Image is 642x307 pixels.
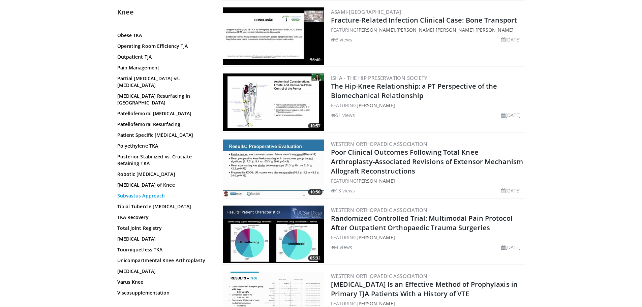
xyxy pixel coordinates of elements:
[223,206,324,263] img: e46116f7-ee5d-4342-97bf-9e70fac83bcf.300x170_q85_crop-smart_upscale.jpg
[396,27,434,33] a: [PERSON_NAME]
[331,273,428,279] a: Western Orthopaedic Association
[117,132,208,139] a: Patient Specific [MEDICAL_DATA]
[117,143,208,149] a: Polyethylene TKA
[501,244,521,251] li: [DATE]
[117,203,208,210] a: Tibial Tubercle [MEDICAL_DATA]
[117,192,208,199] a: Subvastus Approach
[331,244,353,251] li: 4 views
[331,141,428,147] a: Western Orthopaedic Association
[308,255,323,261] span: 05:32
[436,27,514,33] a: [PERSON_NAME] [PERSON_NAME]
[331,8,401,15] a: ASAMI-[GEOGRAPHIC_DATA]
[223,206,324,263] a: 05:32
[223,7,324,65] a: 56:40
[117,268,208,275] a: [MEDICAL_DATA]
[331,207,428,213] a: Western Orthopaedic Association
[117,182,208,188] a: [MEDICAL_DATA] of Knee
[117,214,208,221] a: TKA Recovery
[501,36,521,43] li: [DATE]
[331,82,497,100] a: The Hip-Knee Relationship: a PT Perspective of the Biomechanical Relationship
[117,171,208,178] a: Robotic [MEDICAL_DATA]
[117,279,208,285] a: Varus Knee
[331,16,517,25] a: Fracture-Related Infection Clinical Case: Bone Transport
[331,102,524,109] div: FEATURING
[117,43,208,50] a: Operating Room Efficiency TJA
[117,225,208,232] a: Total Joint Registry
[223,7,324,65] img: 7827b68c-edda-4073-a757-b2e2fb0a5246.300x170_q85_crop-smart_upscale.jpg
[357,27,395,33] a: [PERSON_NAME]
[117,246,208,253] a: Tourniquetless TKA
[117,153,208,167] a: Posterior Stabilized vs. Cruciate Retaining TKA
[117,8,212,17] h2: Knee
[331,280,518,298] a: [MEDICAL_DATA] Is an Effective Method of Prophylaxis in Primary TJA Patients With a History of VTE
[331,112,355,119] li: 51 views
[331,187,355,194] li: 13 views
[223,73,324,131] img: 292c1307-4274-4cce-a4ae-b6cd8cf7e8aa.300x170_q85_crop-smart_upscale.jpg
[308,123,323,129] span: 10:57
[331,74,428,81] a: ISHA - The Hip Preservation Society
[357,102,395,109] a: [PERSON_NAME]
[117,75,208,89] a: Partial [MEDICAL_DATA] vs. [MEDICAL_DATA]
[357,234,395,241] a: [PERSON_NAME]
[117,289,208,296] a: Viscosupplementation
[223,140,324,197] img: b97f3ed8-2ebe-473e-92c1-7a4e387d9769.300x170_q85_crop-smart_upscale.jpg
[117,236,208,242] a: [MEDICAL_DATA]
[308,57,323,63] span: 56:40
[501,187,521,194] li: [DATE]
[331,177,524,184] div: FEATURING
[223,140,324,197] a: 10:50
[331,148,523,176] a: Poor Clinical Outcomes Following Total Knee Arthroplasty-Associated Revisions of Extensor Mechani...
[308,189,323,195] span: 10:50
[331,26,524,33] div: FEATURING , ,
[331,214,513,232] a: Randomized Controlled Trial: Multimodal Pain Protocol After Outpatient Orthopaedic Trauma Surgeries
[117,54,208,60] a: Outpatient TJA
[331,234,524,241] div: FEATURING
[117,64,208,71] a: Pain Management
[357,178,395,184] a: [PERSON_NAME]
[357,300,395,307] a: [PERSON_NAME]
[331,36,353,43] li: 3 views
[117,93,208,106] a: [MEDICAL_DATA] Resurfacing in [GEOGRAPHIC_DATA]
[117,32,208,39] a: Obese TKA
[331,300,524,307] div: FEATURING
[223,73,324,131] a: 10:57
[117,121,208,128] a: Patellofemoral Resurfacing
[117,257,208,264] a: Unicompartmental Knee Arthroplasty
[117,110,208,117] a: Patellofemoral [MEDICAL_DATA]
[501,112,521,119] li: [DATE]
